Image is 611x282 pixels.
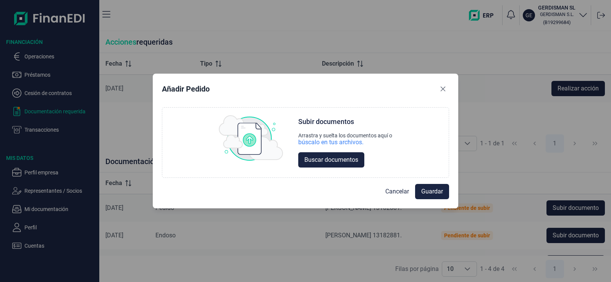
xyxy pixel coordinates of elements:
span: Guardar [421,187,443,196]
div: búscalo en tus archivos. [298,139,364,146]
div: búscalo en tus archivos. [298,139,392,146]
img: upload img [219,115,283,161]
span: Buscar documentos [304,155,358,164]
div: Arrastra y suelta los documentos aquí o [298,132,392,139]
button: Buscar documentos [298,152,364,168]
button: Close [437,83,449,95]
div: Añadir Pedido [162,84,210,94]
button: Guardar [415,184,449,199]
button: Cancelar [379,184,415,199]
div: Subir documentos [298,117,354,126]
span: Cancelar [385,187,409,196]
